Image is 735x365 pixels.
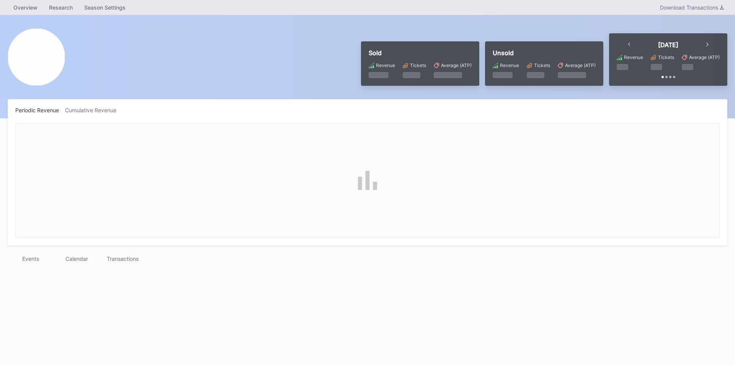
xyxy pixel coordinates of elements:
[441,62,472,68] div: Average (ATP)
[369,49,472,57] div: Sold
[65,107,122,113] div: Cumulative Revenue
[43,2,78,13] a: Research
[8,2,43,13] a: Overview
[54,253,100,264] div: Calendar
[624,54,643,60] div: Revenue
[8,253,54,264] div: Events
[15,107,65,113] div: Periodic Revenue
[656,2,727,13] button: Download Transactions
[500,62,519,68] div: Revenue
[565,62,596,68] div: Average (ATP)
[658,41,678,49] div: [DATE]
[689,54,720,60] div: Average (ATP)
[534,62,550,68] div: Tickets
[493,49,596,57] div: Unsold
[376,62,395,68] div: Revenue
[410,62,426,68] div: Tickets
[78,2,131,13] a: Season Settings
[100,253,145,264] div: Transactions
[658,54,674,60] div: Tickets
[660,4,724,11] div: Download Transactions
